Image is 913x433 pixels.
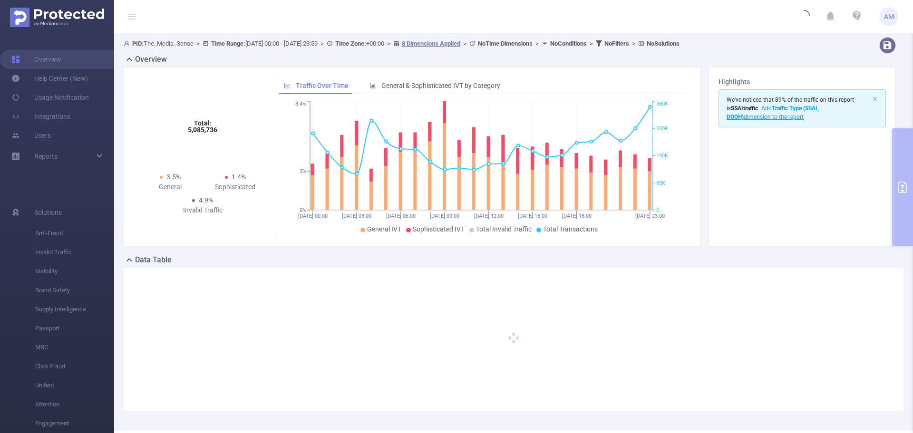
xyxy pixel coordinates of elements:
b: No Filters [604,40,629,47]
tspan: Total: [194,119,212,127]
tspan: [DATE] 00:00 [298,213,328,219]
span: 1.4% [232,173,246,181]
a: Help Center (New) [11,69,88,88]
span: AM [884,7,894,26]
span: The_Media_Sense [DATE] 00:00 - [DATE] 23:59 +00:00 [124,40,680,47]
h2: Data Table [135,254,172,266]
tspan: 285K [656,125,668,132]
span: General IVT [367,225,401,233]
u: 8 Dimensions Applied [402,40,460,47]
span: Total Invalid Traffic [476,225,532,233]
span: Traffic Over Time [296,82,349,89]
span: > [194,40,203,47]
div: Invalid Traffic [170,205,235,215]
span: > [629,40,638,47]
div: Sophisticated [203,182,268,192]
tspan: [DATE] 06:00 [386,213,416,219]
a: Reports [34,147,58,166]
span: Supply Intelligence [35,300,114,319]
span: Total Transactions [543,225,598,233]
b: Time Range: [211,40,245,47]
a: Users [11,126,51,145]
span: > [384,40,393,47]
span: Brand Safety [35,281,114,300]
span: Attention [35,395,114,414]
tspan: [DATE] 18:00 [562,213,592,219]
button: icon: close [872,94,878,104]
span: Sophisticated IVT [413,225,465,233]
i: icon: line-chart [284,82,291,89]
a: Integrations [11,107,70,126]
span: Solutions [34,203,62,222]
span: Add dimension to the report [727,105,819,120]
i: icon: close [872,96,878,102]
span: 4.9% [199,196,213,204]
span: > [318,40,327,47]
b: Traffic Type (SSAI, DOOH) [727,105,819,120]
a: Usage Notification [11,88,89,107]
h3: Highlights [719,77,886,87]
tspan: 380K [656,101,668,107]
span: MRC [35,338,114,357]
tspan: [DATE] 09:00 [430,213,459,219]
span: 3.5% [166,173,181,181]
span: Unified [35,376,114,395]
tspan: [DATE] 15:00 [518,213,547,219]
span: We've noticed that 89% of the traffic on this report is . [727,96,854,120]
span: Invalid Traffic [35,243,114,262]
i: icon: loading [798,10,810,23]
i: icon: bar-chart [369,82,376,89]
span: > [533,40,542,47]
tspan: [DATE] 12:00 [474,213,504,219]
h2: Overview [135,54,167,65]
b: PID: [132,40,144,47]
div: General [137,182,203,192]
span: Engagement [35,414,114,433]
b: Time Zone: [335,40,366,47]
tspan: 95K [656,180,665,186]
tspan: [DATE] 23:00 [635,213,665,219]
tspan: 5,085,736 [188,126,217,134]
b: SSAI traffic [731,105,758,112]
span: Passport [35,319,114,338]
tspan: 0 [656,207,659,213]
span: Anti-Fraud [35,224,114,243]
tspan: 190K [656,153,668,159]
tspan: 3% [300,168,306,174]
img: Protected Media [10,8,104,27]
b: No Time Dimensions [478,40,533,47]
span: Visibility [35,262,114,281]
a: Overview [11,50,61,69]
span: > [587,40,596,47]
b: No Solutions [647,40,680,47]
tspan: [DATE] 03:00 [342,213,371,219]
span: General & Sophisticated IVT by Category [381,82,500,89]
i: icon: user [124,40,132,47]
span: Click Fraud [35,357,114,376]
span: Reports [34,153,58,160]
tspan: 8.4% [295,101,306,107]
span: > [460,40,469,47]
b: No Conditions [550,40,587,47]
tspan: 0% [300,207,306,213]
